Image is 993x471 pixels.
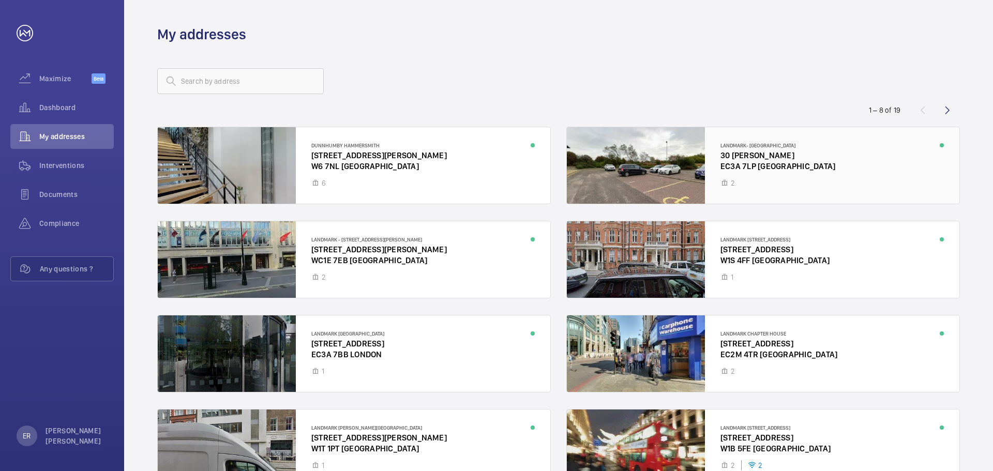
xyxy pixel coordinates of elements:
[869,105,900,115] div: 1 – 8 of 19
[40,264,113,274] span: Any questions ?
[92,73,106,84] span: Beta
[23,431,31,441] p: ER
[46,426,108,446] p: [PERSON_NAME] [PERSON_NAME]
[157,68,324,94] input: Search by address
[39,160,114,171] span: Interventions
[39,189,114,200] span: Documents
[39,131,114,142] span: My addresses
[39,73,92,84] span: Maximize
[157,25,246,44] h1: My addresses
[39,218,114,229] span: Compliance
[39,102,114,113] span: Dashboard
